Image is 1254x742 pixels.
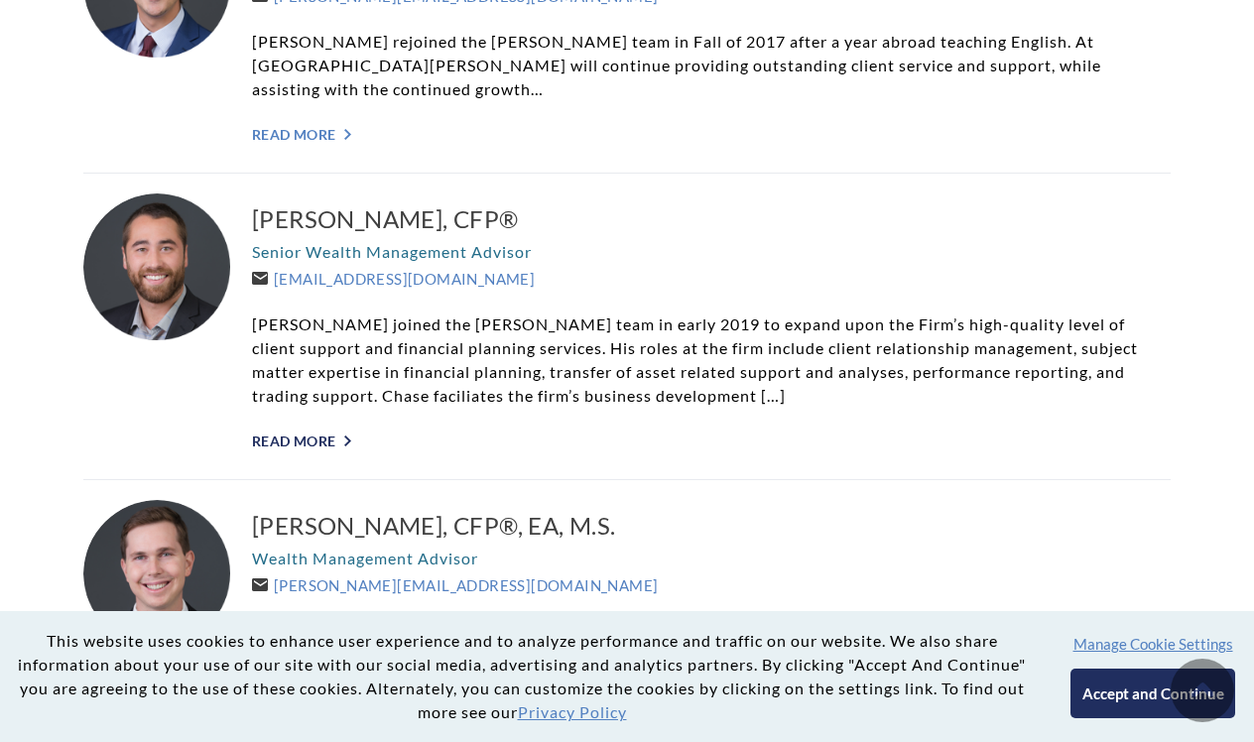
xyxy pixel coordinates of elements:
a: [PERSON_NAME], CFP®, EA, M.S. [252,510,1171,542]
a: [PERSON_NAME], CFP® [252,203,1171,235]
a: Privacy Policy [518,702,627,721]
p: Senior Wealth Management Advisor [252,240,1171,264]
a: [EMAIL_ADDRESS][DOMAIN_NAME] [252,270,535,288]
p: [PERSON_NAME] rejoined the [PERSON_NAME] team in Fall of 2017 after a year abroad teaching Englis... [252,30,1171,101]
p: This website uses cookies to enhance user experience and to analyze performance and traffic on ou... [16,629,1028,724]
a: Read More "> [252,126,1171,143]
p: Wealth Management Advisor [252,547,1171,570]
a: Read More "> [252,433,1171,449]
p: [PERSON_NAME] joined the [PERSON_NAME] team in early 2019 to expand upon the Firm’s high-quality ... [252,312,1171,408]
button: Accept and Continue [1070,669,1234,718]
a: [PERSON_NAME][EMAIL_ADDRESS][DOMAIN_NAME] [252,576,658,594]
button: Manage Cookie Settings [1073,635,1233,653]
